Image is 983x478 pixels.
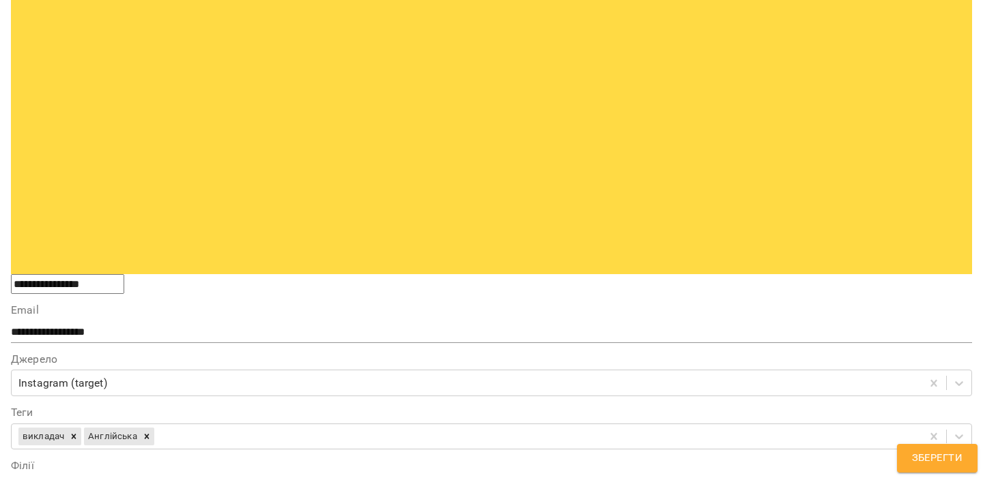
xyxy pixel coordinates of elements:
[897,444,978,473] button: Зберегти
[11,407,972,418] label: Теги
[11,354,972,365] label: Джерело
[912,449,963,467] span: Зберегти
[11,460,972,471] label: Філії
[18,375,107,391] div: Instagram (target)
[11,305,972,316] label: Email
[84,428,139,445] div: Англійська
[18,428,66,445] div: викладач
